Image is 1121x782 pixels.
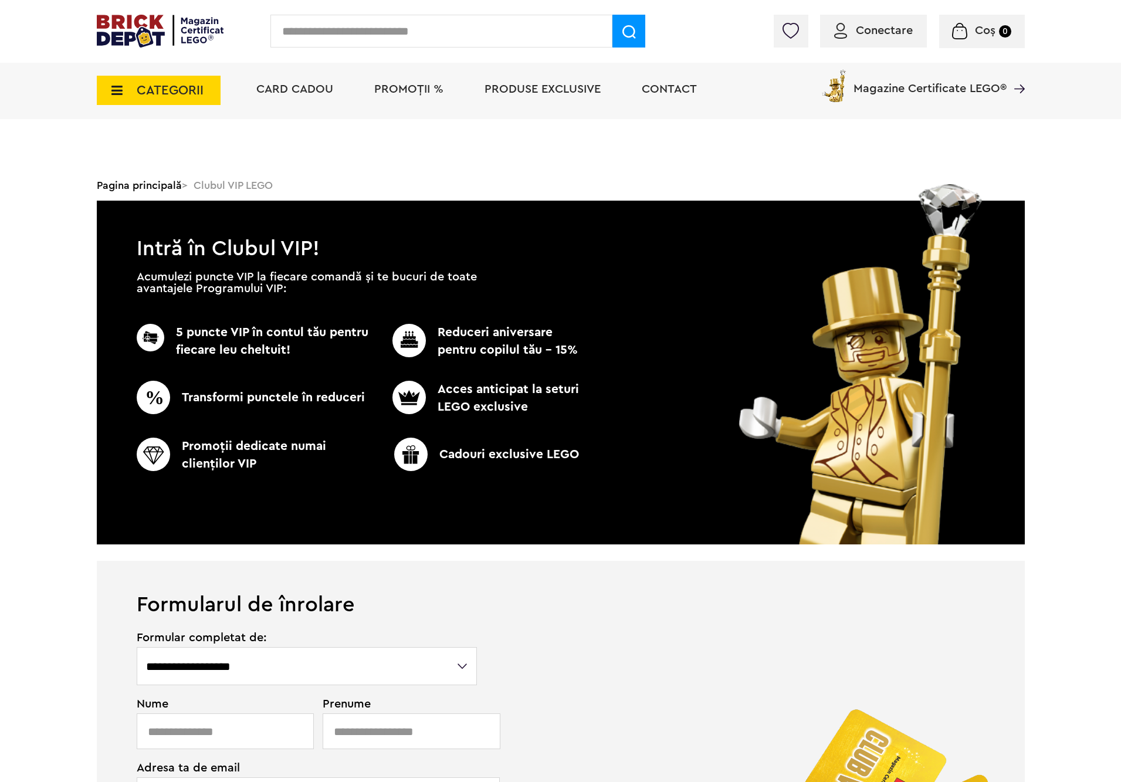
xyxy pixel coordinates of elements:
[394,438,428,471] img: CC_BD_Green_chek_mark
[137,324,373,359] p: 5 puncte VIP în contul tău pentru fiecare leu cheltuit!
[137,381,373,414] p: Transformi punctele în reduceri
[373,381,583,416] p: Acces anticipat la seturi LEGO exclusive
[323,698,479,710] span: Prenume
[642,83,697,95] a: Contact
[854,67,1007,94] span: Magazine Certificate LEGO®
[137,324,164,351] img: CC_BD_Green_chek_mark
[97,170,1025,201] div: > Clubul VIP LEGO
[137,762,479,774] span: Adresa ta de email
[373,324,583,359] p: Reduceri aniversare pentru copilul tău - 15%
[392,324,426,357] img: CC_BD_Green_chek_mark
[137,381,170,414] img: CC_BD_Green_chek_mark
[97,201,1025,255] h1: Intră în Clubul VIP!
[999,25,1011,38] small: 0
[374,83,443,95] a: PROMOȚII %
[834,25,913,36] a: Conectare
[392,381,426,414] img: CC_BD_Green_chek_mark
[97,180,182,191] a: Pagina principală
[137,271,477,294] p: Acumulezi puncte VIP la fiecare comandă și te bucuri de toate avantajele Programului VIP:
[856,25,913,36] span: Conectare
[485,83,601,95] a: Produse exclusive
[137,632,479,644] span: Formular completat de:
[1007,67,1025,79] a: Magazine Certificate LEGO®
[137,698,308,710] span: Nume
[137,438,373,473] p: Promoţii dedicate numai clienţilor VIP
[368,438,605,471] p: Cadouri exclusive LEGO
[137,438,170,471] img: CC_BD_Green_chek_mark
[256,83,333,95] a: Card Cadou
[723,184,1000,544] img: vip_page_image
[137,84,204,97] span: CATEGORII
[975,25,995,36] span: Coș
[97,561,1025,615] h1: Formularul de înrolare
